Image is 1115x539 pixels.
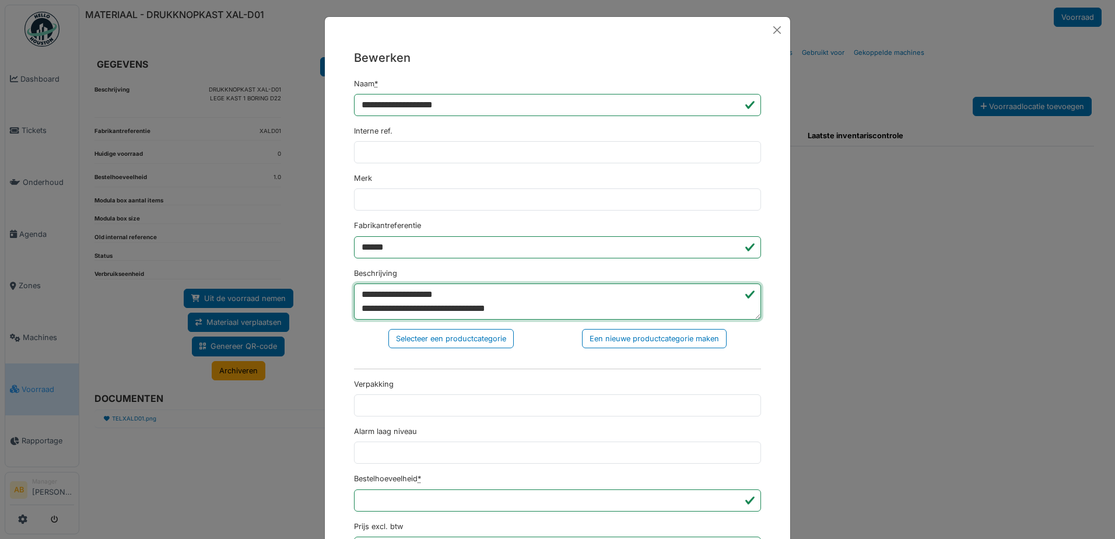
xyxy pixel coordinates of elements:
[374,79,378,88] abbr: Verplicht
[388,329,514,348] div: Selecteer een productcategorie
[354,173,372,184] label: Merk
[354,49,761,66] h5: Bewerken
[354,426,417,437] label: Alarm laag niveau
[354,521,403,532] label: Prijs excl. btw
[354,78,378,89] label: Naam
[418,474,421,483] abbr: Verplicht
[354,125,392,136] label: Interne ref.
[769,22,786,38] button: Close
[354,220,421,231] label: Fabrikantreferentie
[354,473,421,484] label: Bestelhoeveelheid
[354,268,397,279] label: Beschrijving
[582,329,727,348] div: Een nieuwe productcategorie maken
[354,379,394,390] label: Verpakking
